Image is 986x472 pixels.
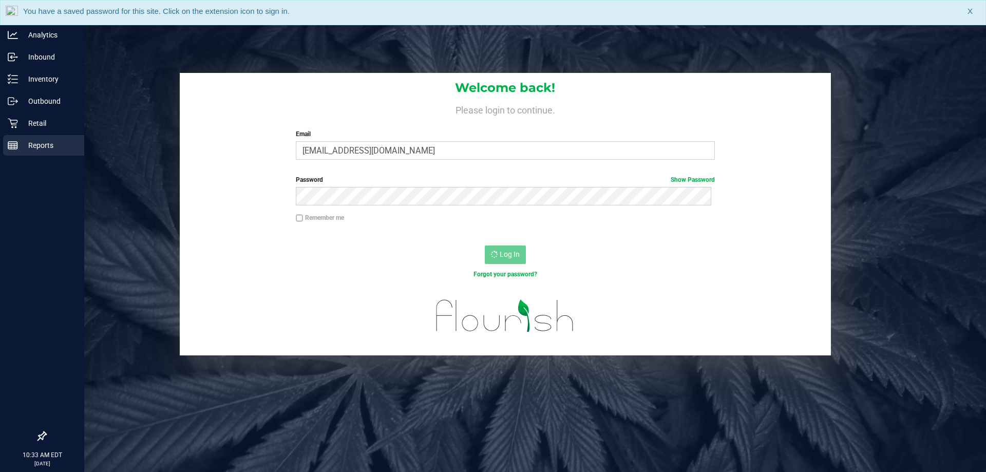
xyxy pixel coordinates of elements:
[296,176,323,183] span: Password
[8,30,18,40] inline-svg: Analytics
[473,271,537,278] a: Forgot your password?
[18,139,80,152] p: Reports
[296,213,344,222] label: Remember me
[296,215,303,222] input: Remember me
[5,450,80,460] p: 10:33 AM EDT
[8,52,18,62] inline-svg: Inbound
[18,117,80,129] p: Retail
[968,6,973,17] span: X
[424,290,586,342] img: flourish_logo.svg
[18,29,80,41] p: Analytics
[8,96,18,106] inline-svg: Outbound
[6,6,18,20] img: notLoggedInIcon.png
[500,250,520,258] span: Log In
[296,129,714,139] label: Email
[180,81,831,95] h1: Welcome back!
[8,118,18,128] inline-svg: Retail
[23,7,290,15] span: You have a saved password for this site. Click on the extension icon to sign in.
[485,246,526,264] button: Log In
[5,460,80,467] p: [DATE]
[18,73,80,85] p: Inventory
[671,176,715,183] a: Show Password
[8,74,18,84] inline-svg: Inventory
[8,140,18,150] inline-svg: Reports
[180,103,831,115] h4: Please login to continue.
[18,51,80,63] p: Inbound
[18,95,80,107] p: Outbound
